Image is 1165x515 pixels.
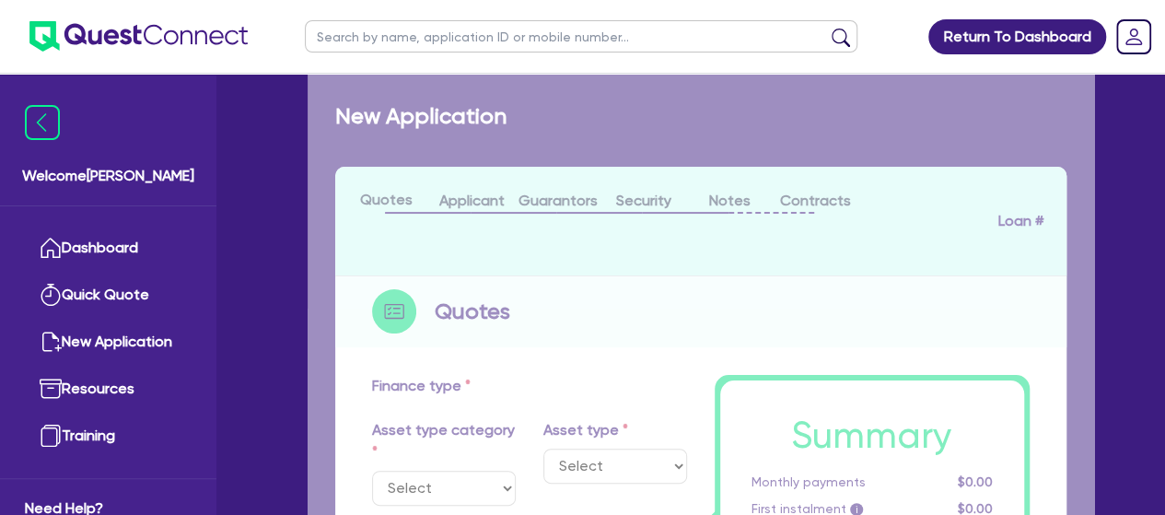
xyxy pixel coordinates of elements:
a: Return To Dashboard [928,19,1106,54]
img: quick-quote [40,284,62,306]
a: Training [25,413,192,460]
img: new-application [40,331,62,353]
img: quest-connect-logo-blue [29,21,248,52]
a: Quick Quote [25,272,192,319]
span: Welcome [PERSON_NAME] [22,165,194,187]
input: Search by name, application ID or mobile number... [305,20,857,53]
a: New Application [25,319,192,366]
img: resources [40,378,62,400]
a: Dashboard [25,225,192,272]
a: Dropdown toggle [1110,13,1158,61]
img: icon-menu-close [25,105,60,140]
img: training [40,425,62,447]
a: Resources [25,366,192,413]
